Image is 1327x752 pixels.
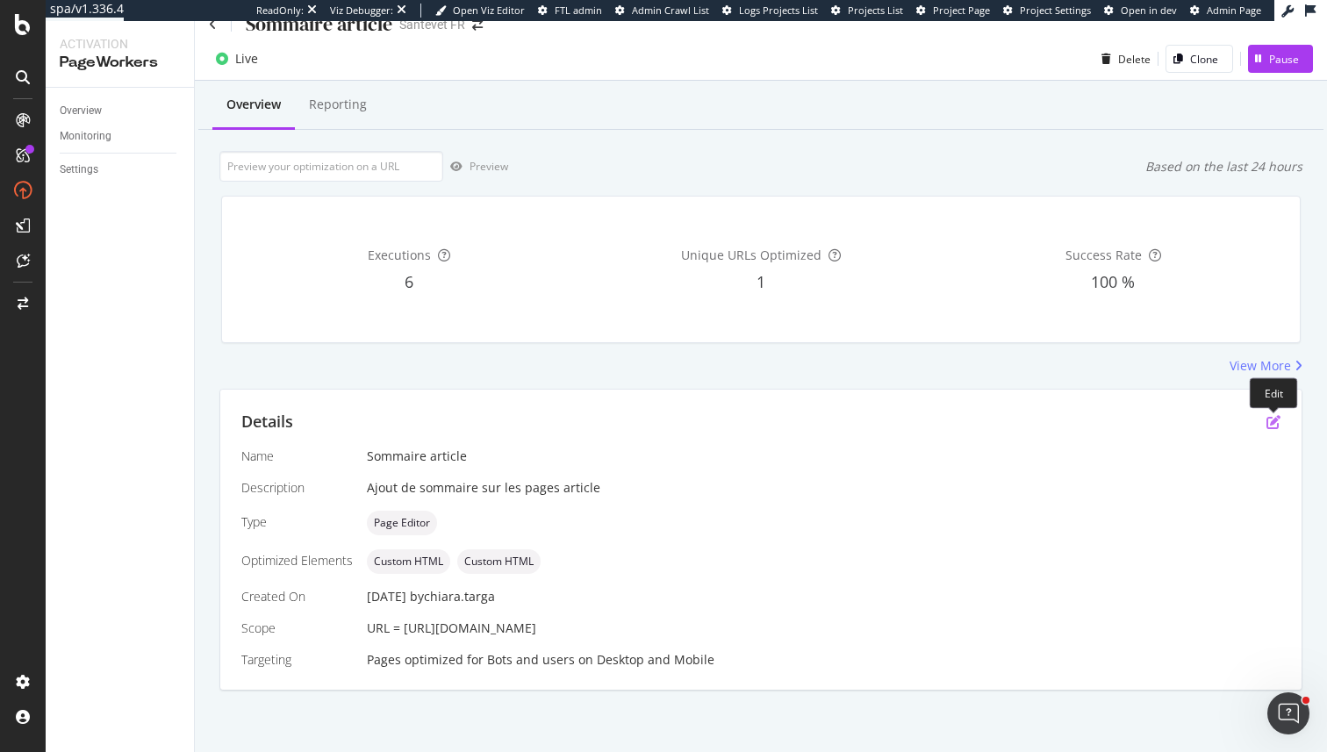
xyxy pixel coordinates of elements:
div: PageWorkers [60,53,180,73]
button: Clone [1166,45,1233,73]
div: Pages optimized for on [367,651,1280,669]
a: Project Page [916,4,990,18]
div: Created On [241,588,353,605]
span: Admin Crawl List [632,4,709,17]
div: Targeting [241,651,353,669]
a: Open Viz Editor [435,4,525,18]
div: arrow-right-arrow-left [472,18,483,31]
div: Optimized Elements [241,552,353,569]
div: Scope [241,620,353,637]
div: Clone [1190,52,1218,67]
div: neutral label [457,549,541,574]
span: Page Editor [374,518,430,528]
div: Pause [1269,52,1299,67]
span: Custom HTML [374,556,443,567]
a: Settings [60,161,182,179]
a: FTL admin [538,4,602,18]
div: Edit [1250,377,1298,408]
div: Delete [1118,52,1151,67]
div: Type [241,513,353,531]
a: Admin Crawl List [615,4,709,18]
span: 6 [405,271,413,292]
a: Logs Projects List [722,4,818,18]
div: Overview [60,102,102,120]
a: Open in dev [1104,4,1177,18]
span: Open in dev [1121,4,1177,17]
span: Project Page [933,4,990,17]
div: pen-to-square [1266,415,1280,429]
div: Overview [226,96,281,113]
div: Monitoring [60,127,111,146]
input: Preview your optimization on a URL [219,151,443,182]
span: Unique URLs Optimized [681,247,821,263]
div: [DATE] [367,588,1280,605]
button: Preview [443,153,508,181]
div: Description [241,479,353,497]
a: Click to go back [209,18,217,31]
div: by chiara.targa [410,588,495,605]
div: Details [241,411,293,433]
span: Projects List [848,4,903,17]
button: Delete [1094,45,1151,73]
button: Pause [1248,45,1313,73]
div: Name [241,448,353,465]
a: Project Settings [1003,4,1091,18]
span: Custom HTML [464,556,534,567]
span: 1 [757,271,765,292]
a: Overview [60,102,182,120]
a: Monitoring [60,127,182,146]
a: View More [1230,357,1302,375]
div: Desktop and Mobile [597,651,714,669]
span: URL = [URL][DOMAIN_NAME] [367,620,536,636]
div: Sommaire article [367,448,1280,465]
iframe: Intercom live chat [1267,692,1309,734]
div: Sommaire article [246,11,392,38]
span: FTL admin [555,4,602,17]
div: ReadOnly: [256,4,304,18]
span: Project Settings [1020,4,1091,17]
div: Santevet FR [399,16,465,33]
a: Admin Page [1190,4,1261,18]
div: neutral label [367,549,450,574]
div: Activation [60,35,180,53]
span: 100 % [1091,271,1135,292]
div: Based on the last 24 hours [1145,158,1302,175]
span: Open Viz Editor [453,4,525,17]
span: Success Rate [1065,247,1142,263]
span: Admin Page [1207,4,1261,17]
div: View More [1230,357,1291,375]
span: Logs Projects List [739,4,818,17]
div: Bots and users [487,651,575,669]
div: Ajout de sommaire sur les pages article [367,479,1280,497]
div: Settings [60,161,98,179]
span: Executions [368,247,431,263]
div: Reporting [309,96,367,113]
div: Live [235,50,258,68]
div: neutral label [367,511,437,535]
a: Projects List [831,4,903,18]
div: Viz Debugger: [330,4,393,18]
div: Preview [470,159,508,174]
